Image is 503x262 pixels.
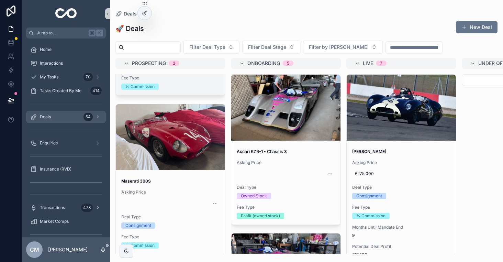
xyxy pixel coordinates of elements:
span: Deal Type [237,185,335,190]
a: Market Comps [26,215,106,228]
div: 70 [83,73,93,81]
strong: [PERSON_NAME] [352,149,386,154]
span: Onboarding [247,60,280,67]
a: Ascari KZR-1 - Chassis 3Asking Price--Deal TypeOwned StockFee TypeProfit (owned stock) [231,74,341,225]
div: 7 [380,61,382,66]
span: Filter Deal Type [189,44,225,51]
div: Screenshot-2025-01-03-at-12.34.16.png [347,75,456,141]
button: Select Button [183,41,239,54]
button: New Deal [456,21,498,33]
div: scrollable content [22,39,110,237]
div: % Commission [125,242,155,249]
span: Home [40,47,52,52]
a: Home [26,43,106,56]
button: Select Button [242,41,300,54]
a: Enquiries [26,137,106,149]
span: Asking Price [237,160,335,165]
a: My Tasks70 [26,71,106,83]
span: Fee Type [237,205,335,210]
div: IMG_1331.JPG [231,75,340,141]
span: Prospecting [132,60,166,67]
span: £17,500 [352,252,450,258]
span: Deals [124,10,137,17]
span: Asking Price [352,160,450,165]
div: 5 [287,61,289,66]
strong: Maserati 300S [121,178,151,184]
button: Select Button [303,41,383,54]
a: Tasks Created By Me414 [26,85,106,97]
span: Jump to... [37,30,86,36]
div: Consignment [356,193,382,199]
p: [PERSON_NAME] [48,246,88,253]
span: Fee Type [121,75,220,81]
a: Transactions473 [26,201,106,214]
strong: Ascari KZR-1 - Chassis 3 [237,149,287,154]
div: Owned Stock [241,193,267,199]
span: Deals [40,114,51,120]
span: Asking Price [121,189,220,195]
span: Transactions [40,205,65,210]
span: My Tasks [40,74,58,80]
div: 54 [83,113,93,121]
a: Interactions [26,57,106,69]
span: Potential Deal Profit [352,244,450,249]
button: Jump to...K [26,28,106,39]
span: Filter Deal Stage [248,44,286,51]
span: Interactions [40,61,63,66]
div: Consignment [125,222,151,229]
div: -- [213,200,217,206]
span: Fee Type [352,205,450,210]
span: Market Comps [40,219,69,224]
span: K [97,30,102,36]
span: £275,000 [355,171,448,176]
span: Months Until Mandate End [352,225,450,230]
span: Enquiries [40,140,58,146]
span: CM [30,245,39,254]
span: Deal Type [352,185,450,190]
span: Deal Type [121,214,220,220]
a: Deals54 [26,111,106,123]
div: % Commission [356,213,385,219]
span: Tasks Created By Me [40,88,81,94]
div: 473 [81,204,93,212]
span: Live [363,60,373,67]
div: WhatsApp-Image-2024-10-02-at-13.21.38.jpeg [116,104,225,170]
span: 9 [352,233,450,238]
a: Deals [115,10,137,17]
span: Filter by [PERSON_NAME] [309,44,369,51]
span: Fee Type [121,234,220,240]
img: App logo [55,8,77,19]
span: Insurance (RVD) [40,166,71,172]
div: 414 [90,87,102,95]
a: Insurance (RVD) [26,163,106,175]
div: 2 [173,61,175,66]
h1: 🚀 Deals [115,24,144,33]
div: % Commission [125,84,155,90]
div: -- [328,171,332,176]
div: Profit (owned stock) [241,213,280,219]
